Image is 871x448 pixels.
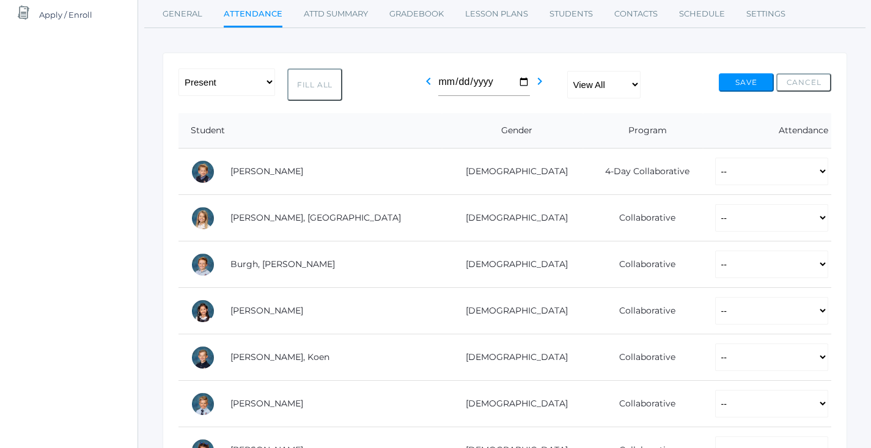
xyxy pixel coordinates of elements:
th: Program [583,113,703,149]
td: 4-Day Collaborative [583,149,703,195]
a: Contacts [614,2,658,26]
a: [PERSON_NAME] [230,398,303,409]
a: chevron_left [421,79,436,91]
td: [DEMOGRAPHIC_DATA] [442,288,583,334]
a: Settings [746,2,785,26]
div: Nolan Alstot [191,160,215,184]
button: Save [719,73,774,92]
button: Fill All [287,68,342,101]
td: Collaborative [583,288,703,334]
a: Attendance [224,2,282,28]
th: Gender [442,113,583,149]
div: Gibson Burgh [191,252,215,277]
td: Collaborative [583,195,703,241]
td: [DEMOGRAPHIC_DATA] [442,241,583,288]
i: chevron_right [532,74,547,89]
td: [DEMOGRAPHIC_DATA] [442,334,583,381]
a: Schedule [679,2,725,26]
th: Student [178,113,442,149]
td: Collaborative [583,334,703,381]
a: General [163,2,202,26]
span: Apply / Enroll [39,2,92,27]
a: Lesson Plans [465,2,528,26]
i: chevron_left [421,74,436,89]
button: Cancel [776,73,831,92]
a: Gradebook [389,2,444,26]
a: [PERSON_NAME] [230,305,303,316]
td: Collaborative [583,241,703,288]
th: Attendance [703,113,831,149]
a: [PERSON_NAME], [GEOGRAPHIC_DATA] [230,212,401,223]
a: Students [549,2,593,26]
div: Whitney Chea [191,299,215,323]
td: [DEMOGRAPHIC_DATA] [442,149,583,195]
td: [DEMOGRAPHIC_DATA] [442,195,583,241]
td: [DEMOGRAPHIC_DATA] [442,381,583,427]
div: Koen Crocker [191,345,215,370]
td: Collaborative [583,381,703,427]
a: [PERSON_NAME], Koen [230,351,329,362]
a: chevron_right [532,79,547,91]
div: Liam Culver [191,392,215,416]
a: [PERSON_NAME] [230,166,303,177]
a: Burgh, [PERSON_NAME] [230,259,335,270]
div: Isla Armstrong [191,206,215,230]
a: Attd Summary [304,2,368,26]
